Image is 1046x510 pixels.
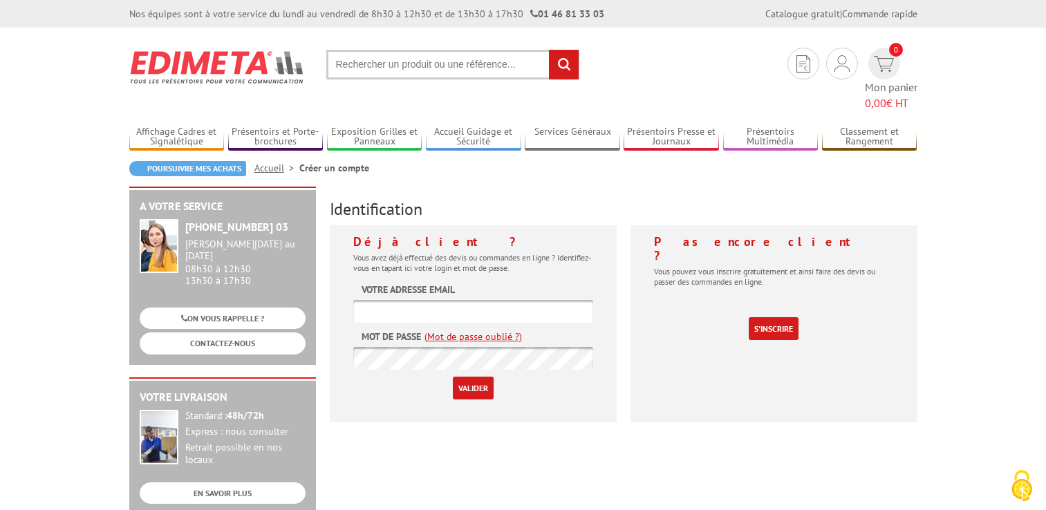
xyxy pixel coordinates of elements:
[185,238,306,262] div: [PERSON_NAME][DATE] au [DATE]
[129,126,225,149] a: Affichage Cadres et Signalétique
[362,283,455,296] label: Votre adresse email
[530,8,604,20] strong: 01 46 81 33 03
[865,48,917,111] a: devis rapide 0 Mon panier 0,00€ HT
[834,55,850,72] img: devis rapide
[228,126,324,149] a: Présentoirs et Porte-brochures
[874,56,894,72] img: devis rapide
[765,7,917,21] div: |
[129,41,306,93] img: Edimeta
[140,219,178,273] img: widget-service.jpg
[185,410,306,422] div: Standard :
[865,79,917,111] span: Mon panier
[796,55,810,73] img: devis rapide
[140,482,306,504] a: EN SAVOIR PLUS
[330,200,917,218] h3: Identification
[822,126,917,149] a: Classement et Rangement
[765,8,840,20] a: Catalogue gratuit
[326,50,579,79] input: Rechercher un produit ou une référence...
[998,463,1046,510] button: Cookies (fenêtre modale)
[749,317,798,340] a: S'inscrire
[889,43,903,57] span: 0
[185,442,306,466] div: Retrait possible en nos locaux
[426,126,521,149] a: Accueil Guidage et Sécurité
[140,391,306,404] h2: Votre livraison
[362,330,421,343] label: Mot de passe
[227,409,264,422] strong: 48h/72h
[140,308,306,329] a: ON VOUS RAPPELLE ?
[140,200,306,213] h2: A votre service
[254,162,299,174] a: Accueil
[185,426,306,438] div: Express : nous consulter
[140,332,306,354] a: CONTACTEZ-NOUS
[549,50,579,79] input: rechercher
[185,220,288,234] strong: [PHONE_NUMBER] 03
[842,8,917,20] a: Commande rapide
[327,126,422,149] a: Exposition Grilles et Panneaux
[865,96,886,110] span: 0,00
[129,161,246,176] a: Poursuivre mes achats
[140,410,178,464] img: widget-livraison.jpg
[624,126,719,149] a: Présentoirs Presse et Journaux
[723,126,819,149] a: Présentoirs Multimédia
[453,377,494,399] input: Valider
[865,95,917,111] span: € HT
[525,126,620,149] a: Services Généraux
[654,235,894,263] h4: Pas encore client ?
[424,330,522,343] a: (Mot de passe oublié ?)
[1005,469,1039,503] img: Cookies (fenêtre modale)
[129,7,604,21] div: Nos équipes sont à votre service du lundi au vendredi de 8h30 à 12h30 et de 13h30 à 17h30
[654,266,894,287] p: Vous pouvez vous inscrire gratuitement et ainsi faire des devis ou passer des commandes en ligne.
[353,235,593,249] h4: Déjà client ?
[299,161,369,175] li: Créer un compte
[185,238,306,286] div: 08h30 à 12h30 13h30 à 17h30
[353,252,593,273] p: Vous avez déjà effectué des devis ou commandes en ligne ? Identifiez-vous en tapant ici votre log...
